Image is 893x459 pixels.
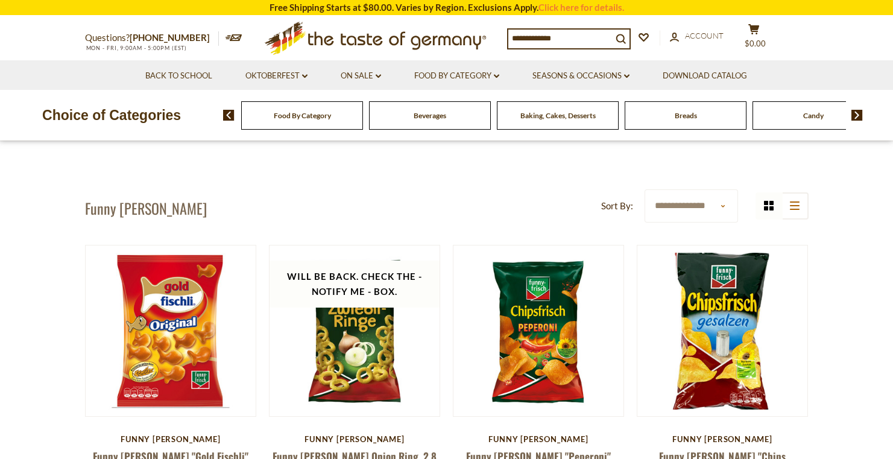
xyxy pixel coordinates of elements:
[414,111,446,120] a: Beverages
[453,434,625,444] div: Funny [PERSON_NAME]
[85,434,257,444] div: Funny [PERSON_NAME]
[223,110,235,121] img: previous arrow
[637,245,808,416] img: Funny Frisch "Chips Frish" Potato Chips, lightly salted, 6.2 oz
[637,434,809,444] div: Funny [PERSON_NAME]
[670,30,724,43] a: Account
[745,39,766,48] span: $0.00
[86,245,256,416] img: Funny Frisch "Gold Fischli" Oven Baked Savory Snacks, 150g
[414,69,499,83] a: Food By Category
[538,2,624,13] a: Click here for details.
[85,199,207,217] h1: Funny [PERSON_NAME]
[851,110,863,121] img: next arrow
[274,111,331,120] a: Food By Category
[85,30,219,46] p: Questions?
[453,245,624,416] img: Funny Frisch Chipsfrisch Peperoni
[675,111,697,120] a: Breads
[601,198,633,214] label: Sort By:
[736,24,772,54] button: $0.00
[685,31,724,40] span: Account
[532,69,630,83] a: Seasons & Occasions
[663,69,747,83] a: Download Catalog
[270,245,440,416] img: Funny Frisch Zwiebli Ringe
[85,45,188,51] span: MON - FRI, 9:00AM - 5:00PM (EST)
[130,32,210,43] a: [PHONE_NUMBER]
[520,111,596,120] a: Baking, Cakes, Desserts
[341,69,381,83] a: On Sale
[245,69,308,83] a: Oktoberfest
[269,434,441,444] div: Funny [PERSON_NAME]
[803,111,824,120] a: Candy
[145,69,212,83] a: Back to School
